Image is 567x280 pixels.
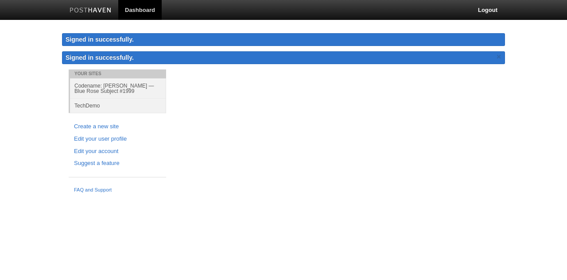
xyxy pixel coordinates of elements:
a: Edit your account [74,147,161,156]
a: Create a new site [74,122,161,131]
a: Suggest a feature [74,159,161,168]
li: Your Sites [69,69,166,78]
img: Posthaven-bar [70,8,112,14]
div: Signed in successfully. [62,33,505,46]
a: FAQ and Support [74,186,161,194]
a: TechDemo [70,98,166,113]
a: Edit your user profile [74,134,161,144]
a: × [495,51,503,62]
a: Codename: [PERSON_NAME] — Blue Rose Subject #1999 [70,78,166,98]
span: Signed in successfully. [66,54,134,61]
